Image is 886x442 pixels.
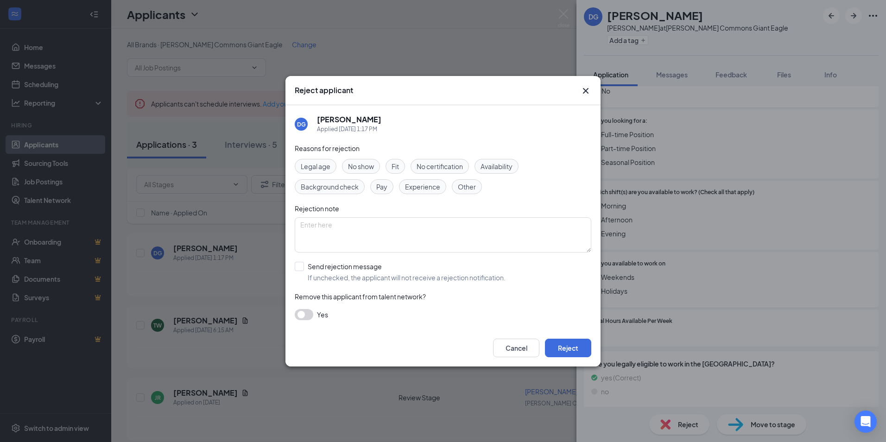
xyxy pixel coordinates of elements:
span: Pay [376,182,387,192]
h5: [PERSON_NAME] [317,114,381,125]
span: Availability [481,161,513,171]
span: No show [348,161,374,171]
span: Fit [392,161,399,171]
button: Reject [545,339,591,357]
div: Applied [DATE] 1:17 PM [317,125,381,134]
span: Remove this applicant from talent network? [295,292,426,301]
span: Background check [301,182,359,192]
svg: Cross [580,85,591,96]
h3: Reject applicant [295,85,353,95]
span: Other [458,182,476,192]
span: Yes [317,309,328,320]
div: DG [297,120,306,128]
button: Close [580,85,591,96]
button: Cancel [493,339,539,357]
span: Legal age [301,161,330,171]
span: Rejection note [295,204,339,213]
span: Experience [405,182,440,192]
span: Reasons for rejection [295,144,360,152]
span: No certification [417,161,463,171]
div: Open Intercom Messenger [854,410,877,433]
